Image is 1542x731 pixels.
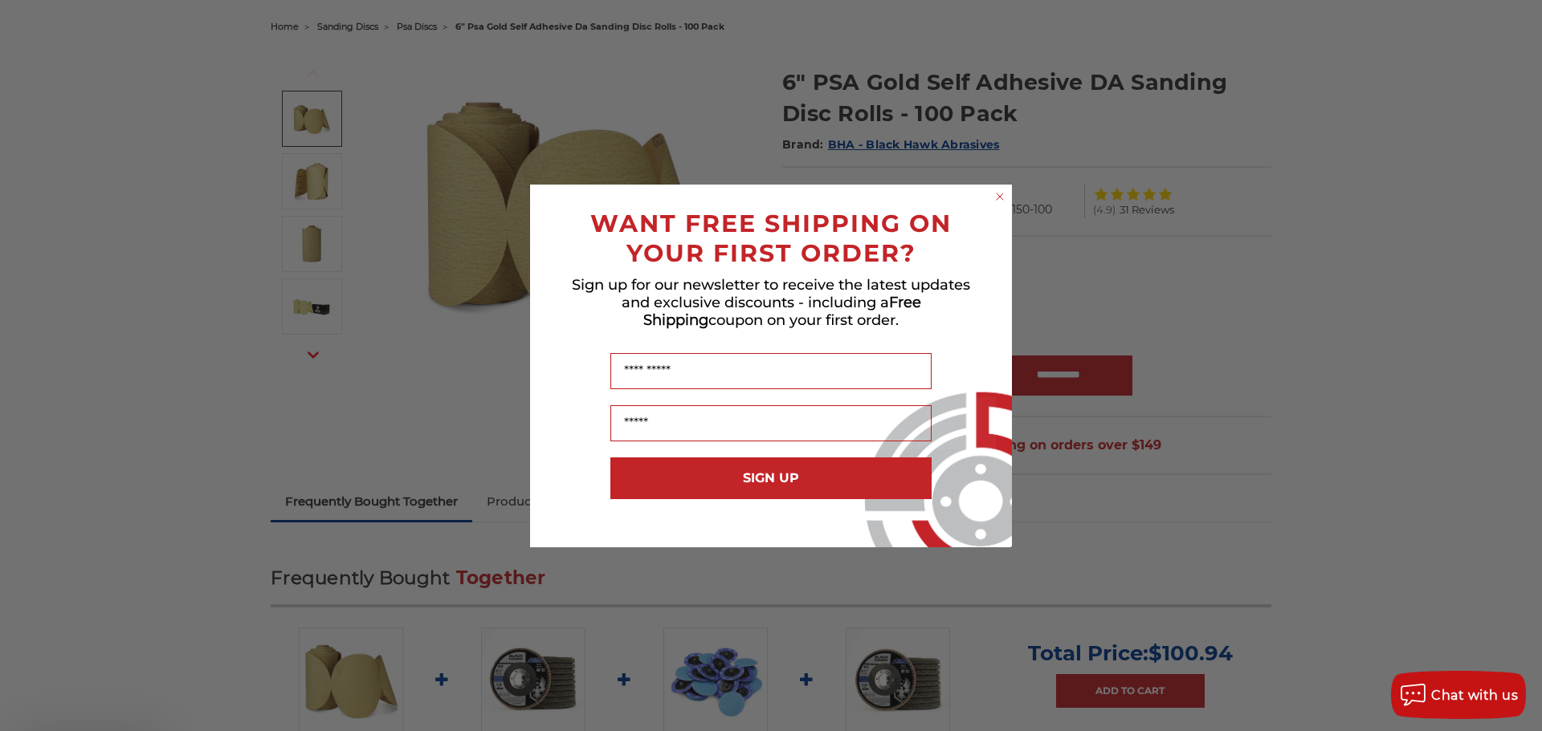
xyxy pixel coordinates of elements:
button: Chat with us [1391,671,1526,719]
span: Free Shipping [643,294,921,329]
span: Chat with us [1431,688,1518,703]
input: Email [610,405,932,441]
button: Close dialog [992,189,1008,205]
span: WANT FREE SHIPPING ON YOUR FIRST ORDER? [590,209,952,268]
button: SIGN UP [610,457,932,499]
span: Sign up for our newsletter to receive the latest updates and exclusive discounts - including a co... [572,276,970,329]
